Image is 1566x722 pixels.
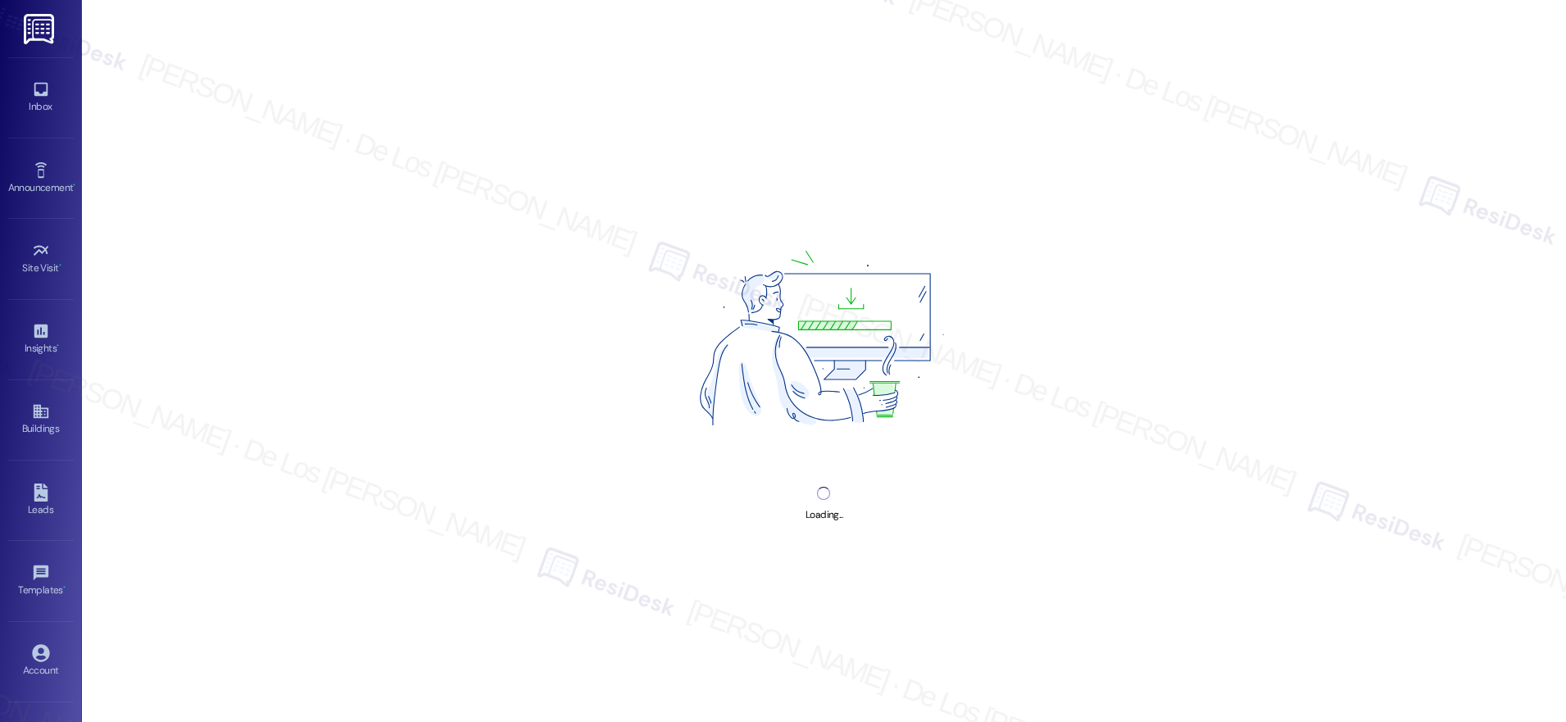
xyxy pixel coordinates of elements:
[8,317,74,361] a: Insights •
[63,582,66,593] span: •
[24,14,57,44] img: ResiDesk Logo
[8,75,74,120] a: Inbox
[57,340,59,352] span: •
[8,559,74,603] a: Templates •
[8,479,74,523] a: Leads
[8,639,74,683] a: Account
[73,179,75,191] span: •
[8,397,74,442] a: Buildings
[8,237,74,281] a: Site Visit •
[806,506,842,524] div: Loading...
[59,260,61,271] span: •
